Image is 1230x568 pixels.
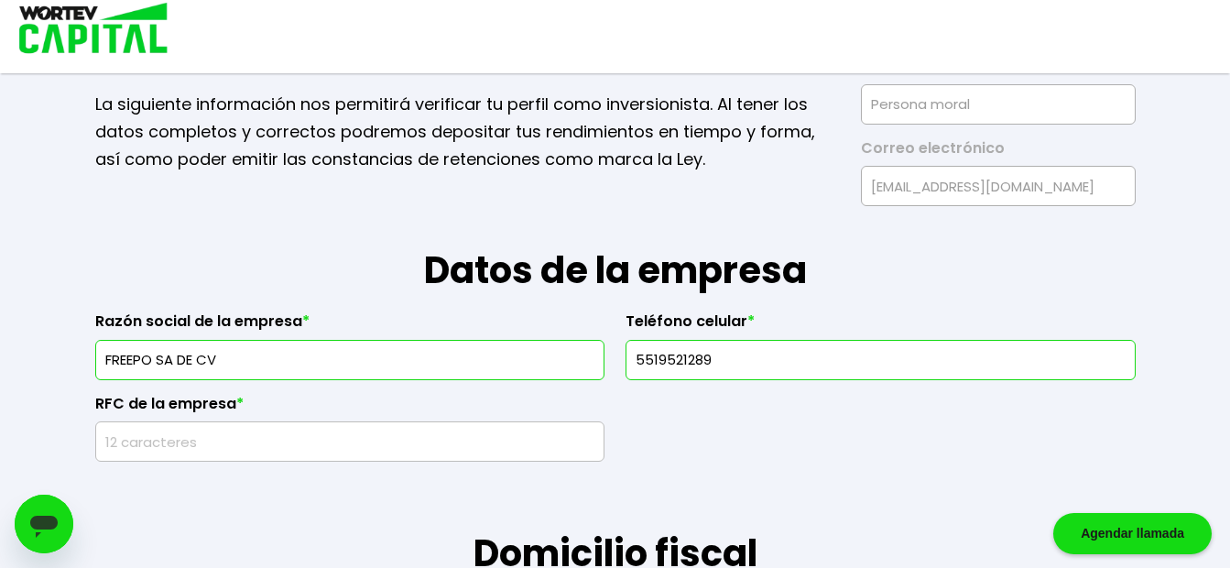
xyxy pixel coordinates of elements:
iframe: Botón para iniciar la ventana de mensajería [15,495,73,553]
input: 10 digitos [634,341,1127,379]
input: 12 caracteres [103,422,597,461]
p: La siguiente información nos permitirá verificar tu perfil como inversionista. Al tener los datos... [95,91,836,173]
label: Razón social de la empresa [95,312,605,340]
label: Teléfono celular [626,312,1136,340]
label: RFC de la empresa [95,395,605,422]
h1: Datos de la empresa [95,206,1136,298]
label: Correo electrónico [861,139,1136,167]
div: Agendar llamada [1053,513,1212,554]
